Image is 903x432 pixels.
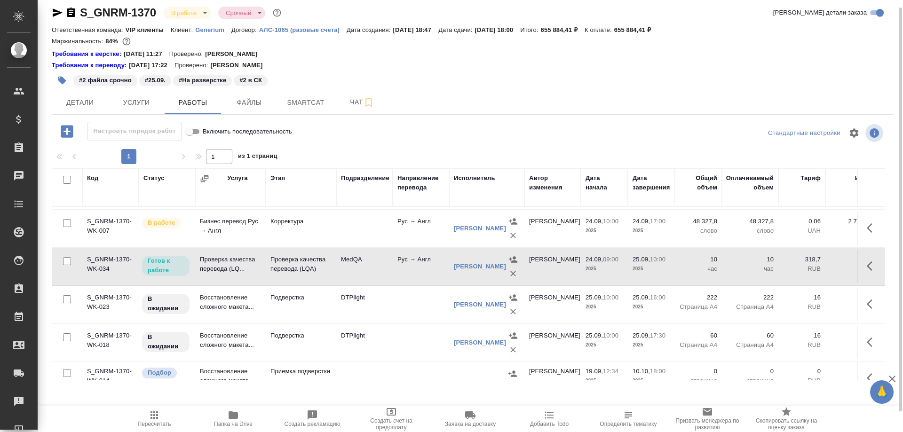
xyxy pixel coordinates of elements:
button: Добавить тэг [52,70,72,91]
td: DTPlight [336,326,393,359]
td: S_GNRM-1370-WK-023 [82,288,139,321]
td: S_GNRM-1370-WK-034 [82,250,139,283]
p: 60 [680,331,717,340]
p: RUB [830,340,872,350]
td: [PERSON_NAME] [524,326,581,359]
span: Услуги [114,97,159,109]
p: страница [727,376,774,385]
p: Страница А4 [680,340,717,350]
span: Smartcat [283,97,328,109]
p: 25.09, [633,332,650,339]
p: VIP клиенты [126,26,171,33]
p: Готов к работе [148,256,184,275]
p: Generium [195,26,231,33]
span: из 1 страниц [238,150,277,164]
div: Нажми, чтобы открыть папку с инструкцией [52,49,124,59]
button: 🙏 [870,380,894,404]
p: Проверка качества перевода (LQA) [270,255,332,274]
p: 25.09, [633,294,650,301]
p: 16 [783,331,821,340]
p: 2025 [586,340,623,350]
p: АЛС-1065 (разовые счета) [259,26,347,33]
span: 🙏 [874,382,890,402]
p: 2025 [586,376,623,385]
span: 2 файла срочно [72,76,138,84]
span: [PERSON_NAME] детали заказа [773,8,867,17]
p: слово [680,226,717,236]
p: RUB [830,376,872,385]
a: Generium [195,25,231,33]
td: MedQA [336,250,393,283]
span: Настроить таблицу [843,122,865,144]
p: Страница А4 [680,302,717,312]
p: Дата создания: [347,26,393,33]
p: 960 [830,331,872,340]
p: 10 [727,255,774,264]
td: [PERSON_NAME] [524,362,581,395]
button: Здесь прячутся важные кнопки [861,293,884,315]
td: Рус → Англ [393,250,449,283]
p: 17:30 [650,332,665,339]
p: 24.09, [586,218,603,225]
p: 10:00 [603,332,618,339]
p: Страница А4 [727,340,774,350]
div: В работе [164,7,211,19]
p: К оплате: [585,26,614,33]
div: Итого [855,173,872,183]
p: 222 [727,293,774,302]
span: 25.09. [138,76,172,84]
p: [DATE] 17:22 [129,61,174,70]
div: Статус [143,173,165,183]
p: 24.09, [586,256,603,263]
p: 09:00 [603,256,618,263]
p: В ожидании [148,294,184,313]
a: [PERSON_NAME] [454,339,506,346]
a: [PERSON_NAME] [454,301,506,308]
button: В работе [168,9,199,17]
p: 10:00 [603,294,618,301]
div: Исполнитель выполняет работу [141,217,190,229]
td: Проверка качества перевода (LQ... [195,250,266,283]
p: 2 706,36 [830,217,872,226]
div: Исполнитель назначен, приступать к работе пока рано [141,293,190,315]
button: Здесь прячутся важные кнопки [861,217,884,239]
p: [DATE] 18:00 [475,26,521,33]
span: Файлы [227,97,272,109]
p: UAH [830,226,872,236]
button: Удалить [506,305,520,319]
p: Корректура [270,217,332,226]
p: RUB [783,340,821,350]
p: 16:00 [650,294,665,301]
div: Исполнитель [454,173,495,183]
p: 222 [680,293,717,302]
a: Требования к верстке: [52,49,124,59]
button: Здесь прячутся важные кнопки [861,331,884,353]
button: Назначить [506,367,520,381]
p: RUB [830,302,872,312]
div: Автор изменения [529,173,576,192]
td: Восстановление сложного макета... [195,326,266,359]
p: RUB [830,264,872,274]
span: Детали [57,97,103,109]
p: Подбор [148,368,171,377]
p: 655 884,41 ₽ [614,26,658,33]
p: 10:00 [650,256,665,263]
a: S_GNRM-1370 [80,6,156,19]
p: RUB [783,302,821,312]
p: 0 [830,367,872,376]
button: Назначить [506,214,520,228]
div: Можно подбирать исполнителей [141,367,190,379]
button: Чтобы определение сработало, загрузи исходные файлы на странице "файлы" и привяжи проект в SmartCat [589,406,668,432]
button: Добавить работу [54,122,80,141]
button: Сгруппировать [200,174,209,183]
p: 318,7 [783,255,821,264]
p: Проверено: [174,61,211,70]
p: 19.09, [586,368,603,375]
p: RUB [783,264,821,274]
p: UAH [783,226,821,236]
p: 0 [680,367,717,376]
p: Договор: [231,26,259,33]
td: [PERSON_NAME] [524,250,581,283]
p: 12:34 [603,368,618,375]
span: Работы [170,97,215,109]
